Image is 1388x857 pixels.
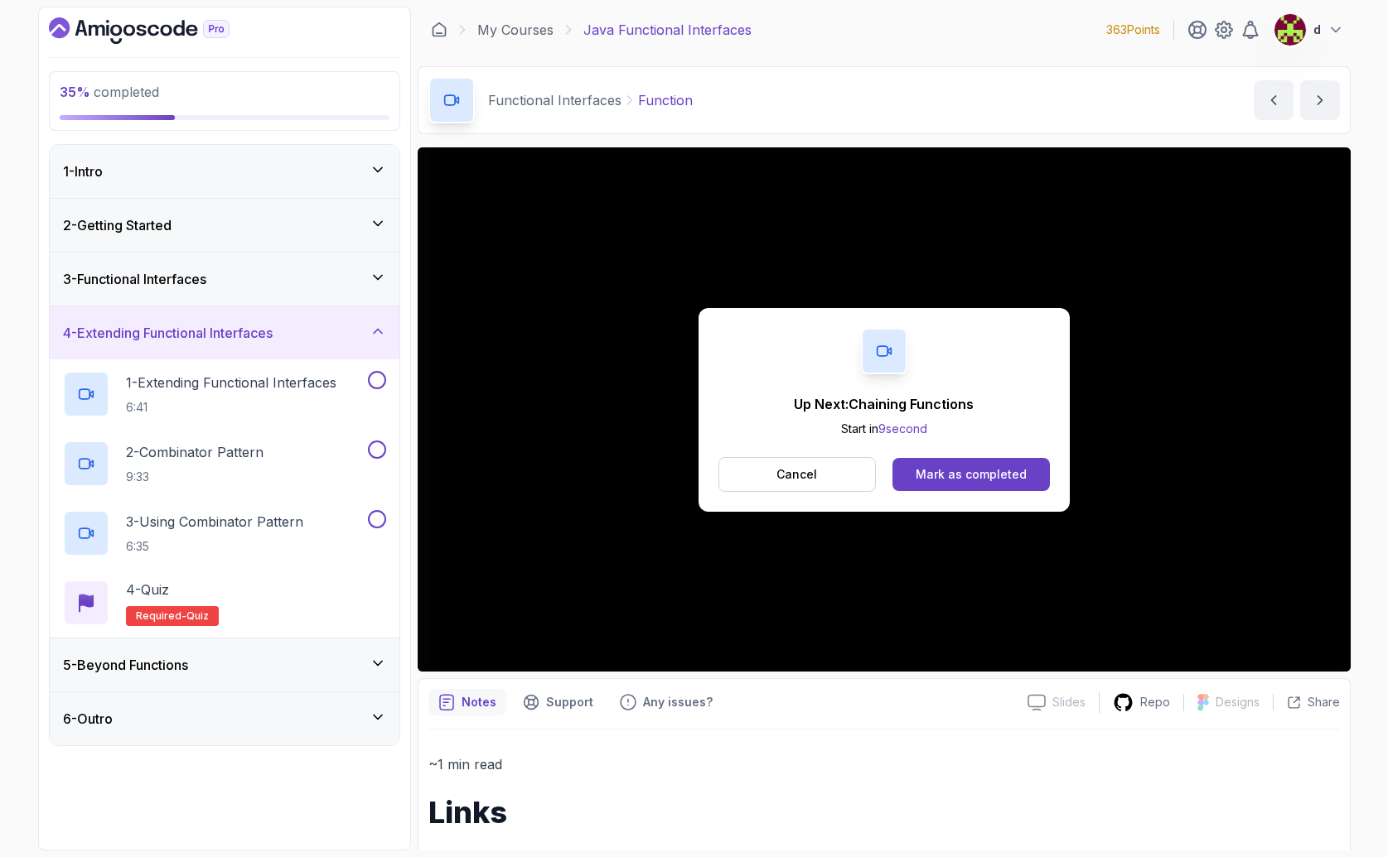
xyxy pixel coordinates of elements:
[1300,80,1340,120] button: next content
[916,466,1027,483] div: Mark as completed
[776,466,817,483] p: Cancel
[1254,80,1294,120] button: previous content
[1216,694,1260,710] p: Designs
[418,147,1351,672] iframe: 2 - Function
[50,253,399,306] button: 3-Functional Interfaces
[488,90,621,110] p: Functional Interfaces
[428,796,1340,829] h1: Links
[428,689,506,715] button: notes button
[126,442,264,462] p: 2 - Combinator Pattern
[126,538,303,555] p: 6:35
[50,145,399,198] button: 1-Intro
[1140,694,1170,710] p: Repo
[126,512,303,532] p: 3 - Using Combinator Pattern
[794,421,974,437] p: Start in
[126,399,336,416] p: 6:41
[462,694,496,710] p: Notes
[126,469,264,485] p: 9:33
[63,371,386,417] button: 1-Extending Functional Interfaces6:41
[477,20,554,40] a: My Courses
[1106,22,1160,38] p: 363 Points
[431,22,447,38] a: Dashboard
[136,609,186,623] span: Required-
[126,580,169,599] p: 4 - Quiz
[638,90,693,110] p: Function
[892,458,1049,491] button: Mark as completed
[643,694,713,710] p: Any issues?
[63,510,386,556] button: 3-Using Combinator Pattern6:35
[50,638,399,691] button: 5-Beyond Functions
[513,689,603,715] button: Support button
[878,421,927,436] span: 9 second
[126,373,336,392] p: 1 - Extending Functional Interfaces
[186,609,209,623] span: quiz
[794,394,974,414] p: Up Next: Chaining Functions
[63,580,386,626] button: 4-QuizRequired-quiz
[428,753,1340,776] p: ~1 min read
[1308,694,1340,710] p: Share
[63,323,273,343] h3: 4 - Extending Functional Interfaces
[546,694,593,710] p: Support
[610,689,723,715] button: Feedback button
[63,441,386,487] button: 2-Combinator Pattern9:33
[63,269,206,289] h3: 3 - Functional Interfaces
[63,215,172,235] h3: 2 - Getting Started
[583,20,752,40] p: Java Functional Interfaces
[1274,14,1306,46] img: user profile image
[63,709,113,729] h3: 6 - Outro
[60,84,90,100] span: 35 %
[1273,694,1340,710] button: Share
[1313,22,1321,38] p: d
[1052,694,1086,710] p: Slides
[50,199,399,252] button: 2-Getting Started
[50,306,399,359] button: 4-Extending Functional Interfaces
[50,692,399,745] button: 6-Outro
[63,161,103,181] h3: 1 - Intro
[718,457,877,492] button: Cancel
[1274,13,1344,46] button: user profile imaged
[60,84,159,100] span: completed
[63,655,188,675] h3: 5 - Beyond Functions
[1100,692,1183,713] a: Repo
[49,17,268,44] a: Dashboard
